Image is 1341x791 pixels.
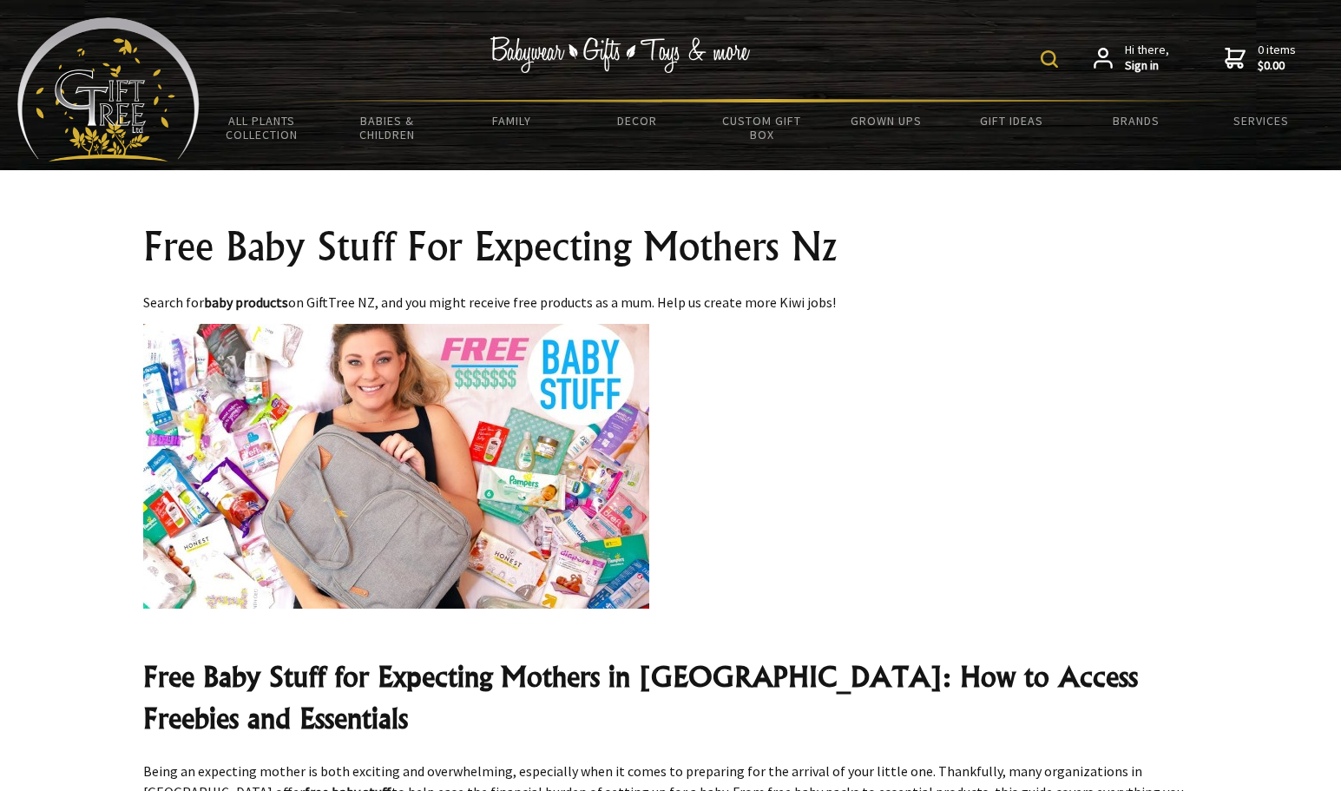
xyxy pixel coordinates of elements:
span: 0 items [1258,42,1296,73]
a: Hi there,Sign in [1094,43,1169,73]
a: Babies & Children [325,102,450,153]
img: product search [1041,50,1058,68]
a: Custom Gift Box [700,102,825,153]
strong: Sign in [1125,58,1169,74]
strong: baby products [204,293,288,311]
img: Babyware - Gifts - Toys and more... [17,17,200,161]
strong: Free Baby Stuff for Expecting Mothers in [GEOGRAPHIC_DATA]: How to Access Freebies and Essentials [143,659,1138,735]
h1: Free Baby Stuff For Expecting Mothers Nz [143,226,1199,267]
span: Hi there, [1125,43,1169,73]
strong: $0.00 [1258,58,1296,74]
a: Services [1199,102,1324,139]
a: Gift Ideas [949,102,1074,139]
a: All Plants Collection [200,102,325,153]
a: Family [450,102,575,139]
a: Decor [575,102,700,139]
a: Grown Ups [824,102,949,139]
a: 0 items$0.00 [1225,43,1296,73]
img: Babywear - Gifts - Toys & more [490,36,751,73]
p: Search for on GiftTree NZ, and you might receive free products as a mum. Help us create more Kiwi... [143,292,1199,313]
a: Brands [1074,102,1199,139]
